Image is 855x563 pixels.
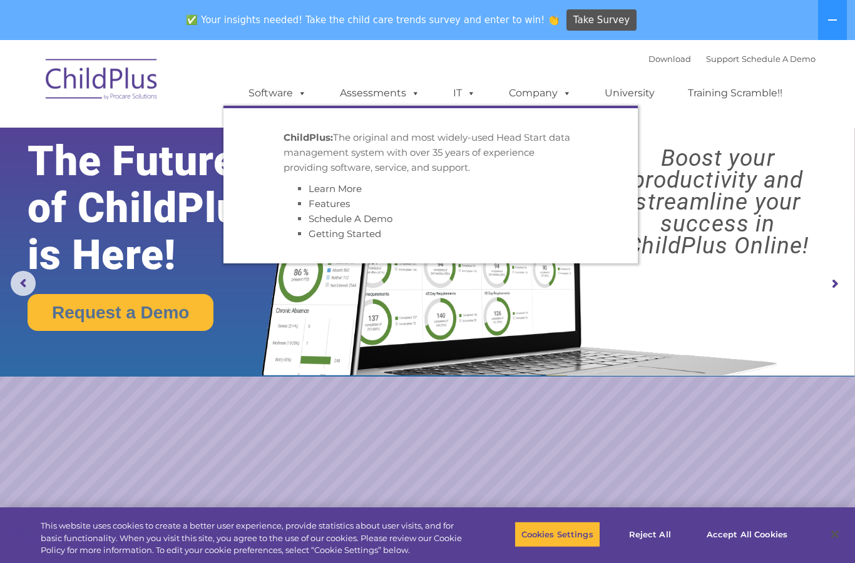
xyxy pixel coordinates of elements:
a: Software [236,81,319,106]
button: Reject All [611,521,689,547]
a: Schedule A Demo [742,54,816,64]
rs-layer: Boost your productivity and streamline your success in ChildPlus Online! [591,147,844,256]
button: Cookies Settings [515,521,600,547]
strong: ChildPlus: [284,131,333,143]
a: Download [648,54,691,64]
a: Training Scramble!! [675,81,795,106]
span: Take Survey [573,9,630,31]
button: Accept All Cookies [700,521,794,547]
span: Last name [174,83,212,92]
a: Company [496,81,584,106]
a: Learn More [309,183,362,195]
span: ✅ Your insights needed! Take the child care trends survey and enter to win! 👏 [182,8,565,33]
a: Assessments [327,81,433,106]
div: This website uses cookies to create a better user experience, provide statistics about user visit... [41,520,470,557]
p: The original and most widely-used Head Start data management system with over 35 years of experie... [284,130,578,175]
rs-layer: The Future of ChildPlus is Here! [28,138,300,278]
font: | [648,54,816,64]
a: Getting Started [309,228,381,240]
img: ChildPlus by Procare Solutions [39,50,165,113]
a: Take Survey [566,9,637,31]
a: Features [309,198,350,210]
button: Close [821,520,849,548]
a: Schedule A Demo [309,213,392,225]
a: University [592,81,667,106]
span: Phone number [174,134,227,143]
a: Request a Demo [28,294,213,331]
a: Support [706,54,739,64]
a: IT [441,81,488,106]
